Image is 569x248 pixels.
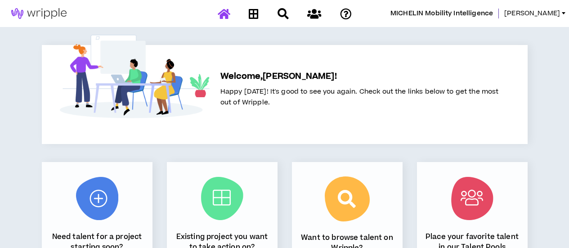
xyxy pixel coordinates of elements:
h5: Welcome, [PERSON_NAME] ! [220,70,499,83]
img: Current Projects [201,177,243,220]
img: New Project [76,177,118,220]
span: [PERSON_NAME] [504,9,560,18]
img: Talent Pool [451,177,493,220]
span: MICHELIN Mobility Intelligence [390,9,493,18]
span: Happy [DATE]! It's good to see you again. Check out the links below to get the most out of Wripple. [220,87,499,107]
